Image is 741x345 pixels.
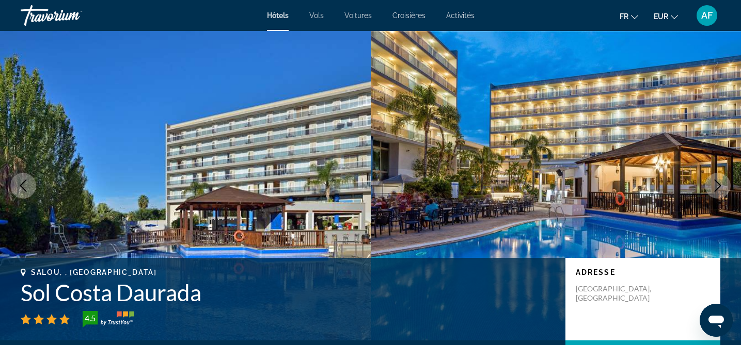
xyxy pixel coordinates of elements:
a: Travorium [21,2,124,29]
span: fr [620,12,628,21]
button: Change currency [654,9,678,24]
a: Voitures [344,11,372,20]
iframe: Bouton de lancement de la fenêtre de messagerie [700,304,733,337]
h1: Sol Costa Daurada [21,279,555,306]
button: Previous image [10,173,36,199]
div: 4.5 [80,312,100,324]
a: Hôtels [267,11,289,20]
a: Vols [309,11,324,20]
span: Salou, , [GEOGRAPHIC_DATA] [31,268,157,276]
a: Activités [446,11,475,20]
a: Croisières [392,11,425,20]
p: [GEOGRAPHIC_DATA], [GEOGRAPHIC_DATA] [576,284,658,303]
span: AF [701,10,713,21]
button: User Menu [693,5,720,26]
button: Change language [620,9,638,24]
button: Next image [705,173,731,199]
img: trustyou-badge-hor.svg [83,311,134,327]
span: EUR [654,12,668,21]
p: Adresse [576,268,710,276]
